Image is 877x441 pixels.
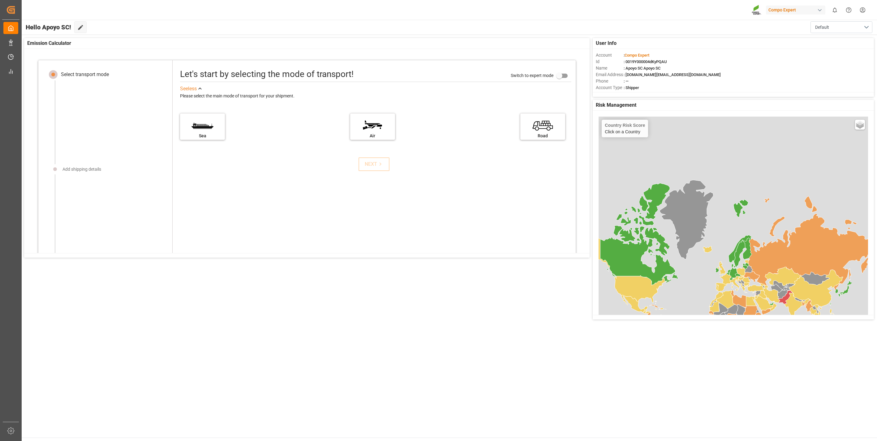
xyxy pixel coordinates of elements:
button: show 0 new notifications [828,3,842,17]
span: User Info [596,40,617,47]
span: Risk Management [596,101,636,109]
span: : [DOMAIN_NAME][EMAIL_ADDRESS][DOMAIN_NAME] [624,72,721,77]
span: Phone [596,78,624,84]
button: NEXT [359,157,389,171]
span: Account Type [596,84,624,91]
div: Select transport mode [61,71,109,78]
h4: Country Risk Score [605,123,645,128]
button: Compo Expert [766,4,828,16]
img: Screenshot%202023-09-29%20at%2010.02.21.png_1712312052.png [752,5,762,15]
span: Account [596,52,624,58]
div: Road [523,133,562,139]
span: : Apoyo SC Apoyo SC [624,66,660,71]
span: : [624,53,649,58]
span: Email Address [596,71,624,78]
span: : 0019Y000004dKyPQAU [624,59,667,64]
span: Switch to expert mode [511,73,553,78]
span: Hello Apoyo SC! [26,21,71,33]
div: NEXT [365,161,384,168]
div: Add shipping details [62,166,101,173]
div: Click on a Country [605,123,645,134]
span: : Shipper [624,85,639,90]
button: open menu [810,21,872,33]
span: Compo Expert [625,53,649,58]
div: See less [180,85,197,92]
div: Please select the main mode of transport for your shipment. [180,92,571,100]
span: Emission Calculator [27,40,71,47]
div: Air [353,133,392,139]
span: Id [596,58,624,65]
span: : — [624,79,629,83]
span: Default [815,24,829,31]
div: Compo Expert [766,6,825,15]
div: Sea [183,133,222,139]
a: Layers [855,120,865,130]
div: Let's start by selecting the mode of transport! [180,68,354,81]
button: Help Center [842,3,856,17]
span: Name [596,65,624,71]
